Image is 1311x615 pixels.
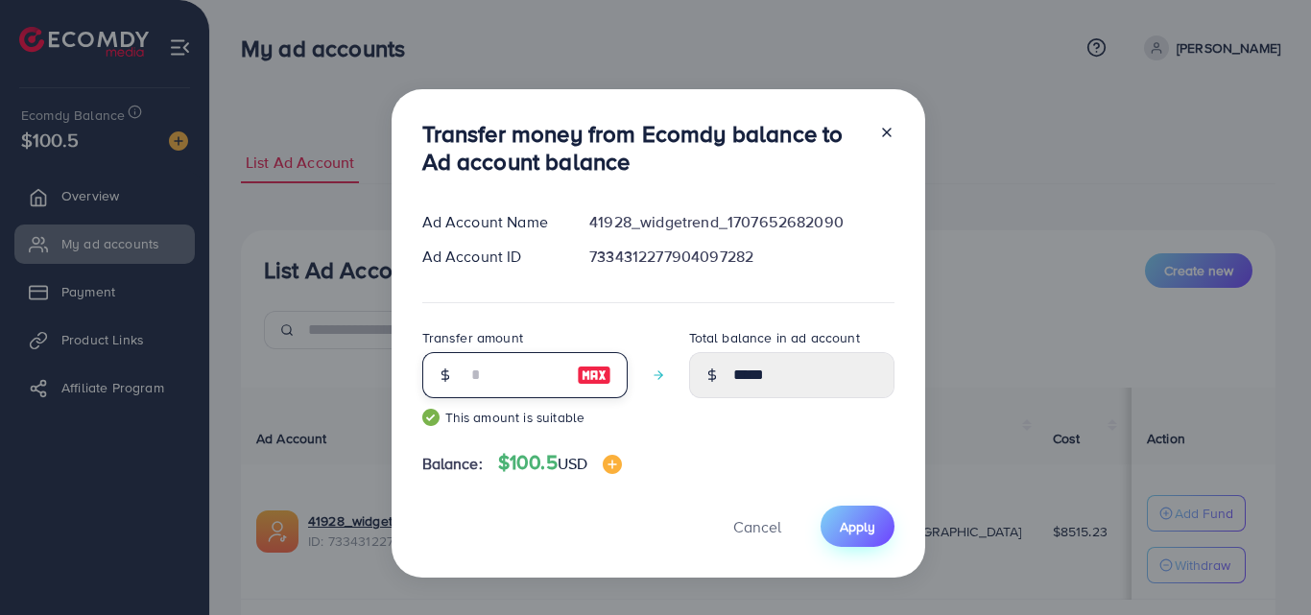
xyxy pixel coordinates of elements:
span: Balance: [422,453,483,475]
button: Apply [821,506,894,547]
div: 7334312277904097282 [574,246,909,268]
span: Cancel [733,516,781,537]
img: guide [422,409,440,426]
img: image [577,364,611,387]
div: 41928_widgetrend_1707652682090 [574,211,909,233]
img: image [603,455,622,474]
h4: $100.5 [498,451,622,475]
h3: Transfer money from Ecomdy balance to Ad account balance [422,120,864,176]
span: Apply [840,517,875,536]
iframe: Chat [1229,529,1297,601]
div: Ad Account ID [407,246,575,268]
button: Cancel [709,506,805,547]
div: Ad Account Name [407,211,575,233]
label: Transfer amount [422,328,523,347]
span: USD [558,453,587,474]
small: This amount is suitable [422,408,628,427]
label: Total balance in ad account [689,328,860,347]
